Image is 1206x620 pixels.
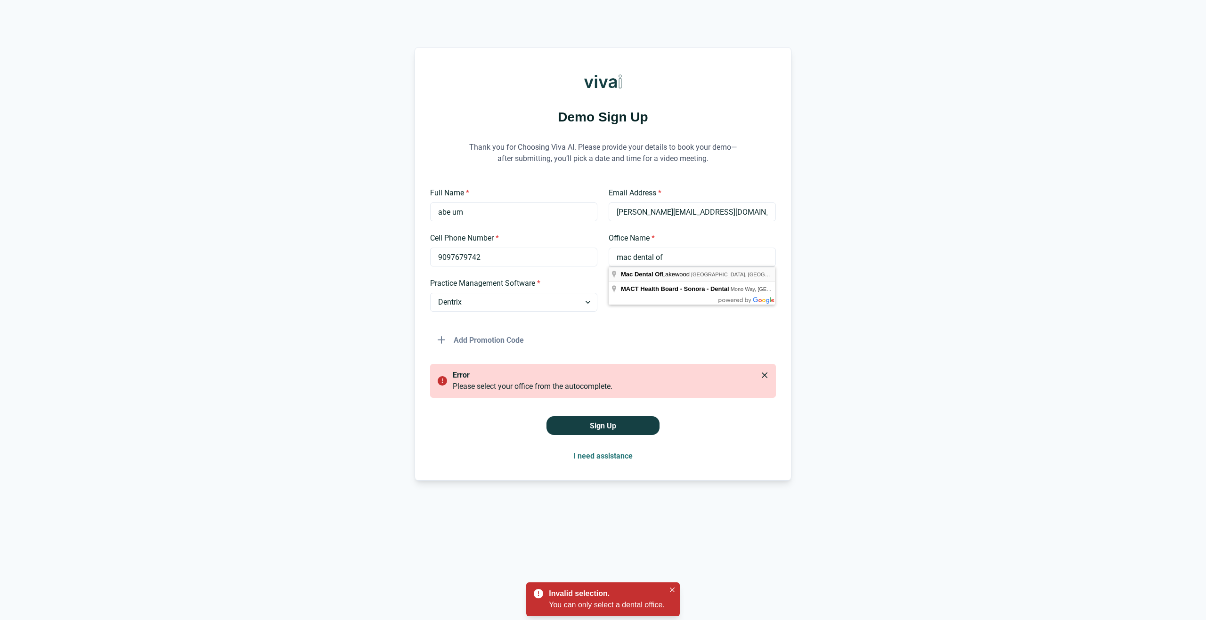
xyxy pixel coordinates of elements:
[549,588,661,599] div: Invalid selection.
[621,271,691,278] span: Lakewood
[667,584,678,596] button: Close
[609,233,770,244] label: Office Name
[546,416,660,435] button: Sign Up
[566,446,640,465] button: I need assistance
[584,63,622,100] img: Viva AI Logo
[757,368,772,383] button: Close
[453,370,765,381] p: error
[691,272,859,277] span: [GEOGRAPHIC_DATA], [GEOGRAPHIC_DATA], [GEOGRAPHIC_DATA]
[609,248,776,266] input: Type your office name and address
[430,233,592,244] label: Cell Phone Number
[621,271,662,278] span: Mac Dental Of
[453,381,768,392] div: Please select your office from the autocomplete.
[430,187,592,199] label: Full Name
[430,330,531,349] button: Add Promotion Code
[430,108,776,126] h1: Demo Sign Up
[430,278,592,289] label: Practice Management Software
[462,130,744,176] p: Thank you for Choosing Viva AI. Please provide your details to book your demo—after submitting, y...
[609,187,770,199] label: Email Address
[549,599,665,611] div: You can only select a dental office.
[621,285,729,292] span: MACT Health Board - Sonora - Dental
[731,286,869,292] span: Mono Way, [GEOGRAPHIC_DATA], [GEOGRAPHIC_DATA]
